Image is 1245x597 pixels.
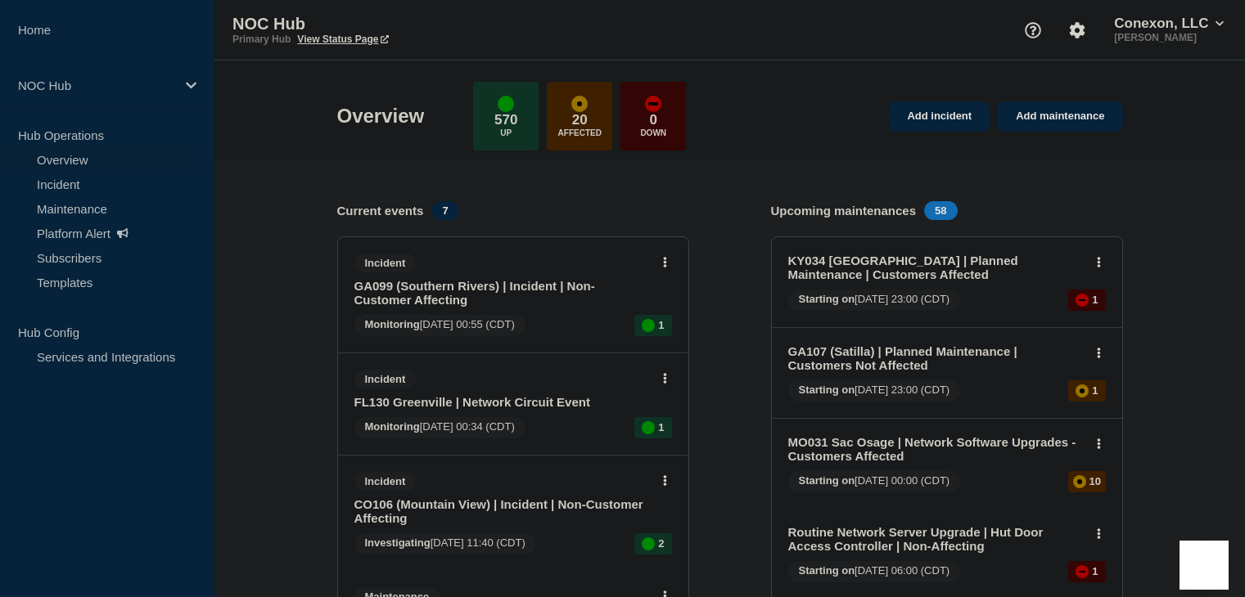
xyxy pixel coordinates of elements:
[788,525,1084,553] a: Routine Network Server Upgrade | Hut Door Access Controller | Non-Affecting
[650,112,657,128] p: 0
[1180,541,1229,590] iframe: Help Scout Beacon - Open
[1111,32,1227,43] p: [PERSON_NAME]
[642,319,655,332] div: up
[498,96,514,112] div: up
[354,279,650,307] a: GA099 (Southern Rivers) | Incident | Non-Customer Affecting
[799,564,855,577] span: Starting on
[232,15,560,34] p: NOC Hub
[771,204,917,218] h4: Upcoming maintenances
[232,34,291,45] p: Primary Hub
[640,128,666,137] p: Down
[788,435,1084,463] a: MO031 Sac Osage | Network Software Upgrades - Customers Affected
[642,421,655,434] div: up
[354,395,650,409] a: FL130 Greenville | Network Circuit Event
[365,420,420,433] span: Monitoring
[354,472,417,491] span: Incident
[572,112,588,128] p: 20
[924,201,957,220] span: 58
[1060,13,1094,47] button: Account settings
[337,105,425,128] h1: Overview
[337,204,424,218] h4: Current events
[1111,16,1227,32] button: Conexon, LLC
[1092,294,1098,306] p: 1
[658,421,664,433] p: 1
[494,112,517,128] p: 570
[500,128,512,137] p: Up
[365,318,420,330] span: Monitoring
[365,536,431,549] span: Investigating
[571,96,588,112] div: affected
[354,533,536,554] span: [DATE] 11:40 (CDT)
[1089,475,1101,487] p: 10
[297,34,388,45] a: View Status Page
[1073,475,1086,488] div: affected
[788,471,961,492] span: [DATE] 00:00 (CDT)
[1016,13,1050,47] button: Support
[354,254,417,272] span: Incident
[354,497,650,525] a: CO106 (Mountain View) | Incident | Non-Customer Affecting
[431,201,458,220] span: 7
[889,101,990,132] a: Add incident
[788,290,961,311] span: [DATE] 23:00 (CDT)
[658,537,664,550] p: 2
[998,101,1122,132] a: Add maintenance
[558,128,602,137] p: Affected
[799,474,855,487] span: Starting on
[788,561,961,582] span: [DATE] 06:00 (CDT)
[642,537,655,550] div: up
[1092,384,1098,397] p: 1
[354,315,526,336] span: [DATE] 00:55 (CDT)
[645,96,661,112] div: down
[799,384,855,396] span: Starting on
[1076,384,1089,397] div: affected
[788,380,961,402] span: [DATE] 23:00 (CDT)
[799,293,855,305] span: Starting on
[788,344,1084,372] a: GA107 (Satilla) | Planned Maintenance | Customers Not Affected
[658,319,664,331] p: 1
[354,417,526,438] span: [DATE] 00:34 (CDT)
[788,254,1084,281] a: KY034 [GEOGRAPHIC_DATA] | Planned Maintenance | Customers Affected
[354,370,417,388] span: Incident
[1076,294,1089,307] div: down
[1092,565,1098,577] p: 1
[18,79,175,92] p: NOC Hub
[1076,565,1089,578] div: down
